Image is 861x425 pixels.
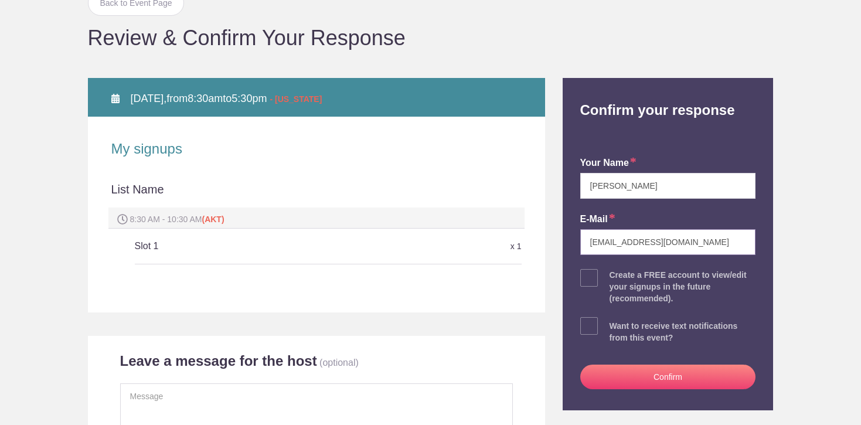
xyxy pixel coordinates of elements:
h2: Confirm your response [571,78,765,119]
img: Spot time [117,214,128,225]
div: Want to receive text notifications from this event? [610,320,756,344]
h1: Review & Confirm Your Response [88,28,774,49]
img: Calendar alt [111,94,120,103]
input: e.g. Julie Farrell [580,173,756,199]
div: x 1 [393,236,522,257]
p: (optional) [319,358,359,368]
span: 8:30am [188,93,223,104]
label: your name [580,157,637,170]
span: (AKT) [202,215,224,224]
h5: Slot 1 [135,234,393,258]
input: e.g. julie@gmail.com [580,229,756,255]
div: 8:30 AM - 10:30 AM [108,208,525,229]
span: 5:30pm [232,93,267,104]
span: from to [131,93,322,104]
button: Confirm [580,365,756,389]
div: List Name [111,181,522,208]
span: [DATE], [131,93,167,104]
label: E-mail [580,213,615,226]
span: - [US_STATE] [270,94,322,104]
div: Create a FREE account to view/edit your signups in the future (recommended). [610,269,756,304]
h2: Leave a message for the host [120,352,317,370]
h2: My signups [111,140,522,158]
